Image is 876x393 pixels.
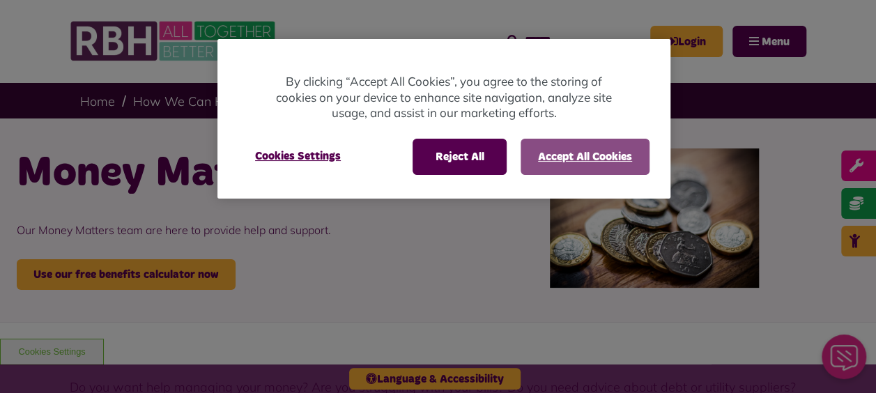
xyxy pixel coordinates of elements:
button: Reject All [413,139,507,175]
div: Privacy [217,39,670,199]
p: By clicking “Accept All Cookies”, you agree to the storing of cookies on your device to enhance s... [273,74,615,121]
div: Close Web Assistant [8,4,53,49]
div: Cookie banner [217,39,670,199]
button: Cookies Settings [238,139,358,174]
button: Accept All Cookies [521,139,650,175]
